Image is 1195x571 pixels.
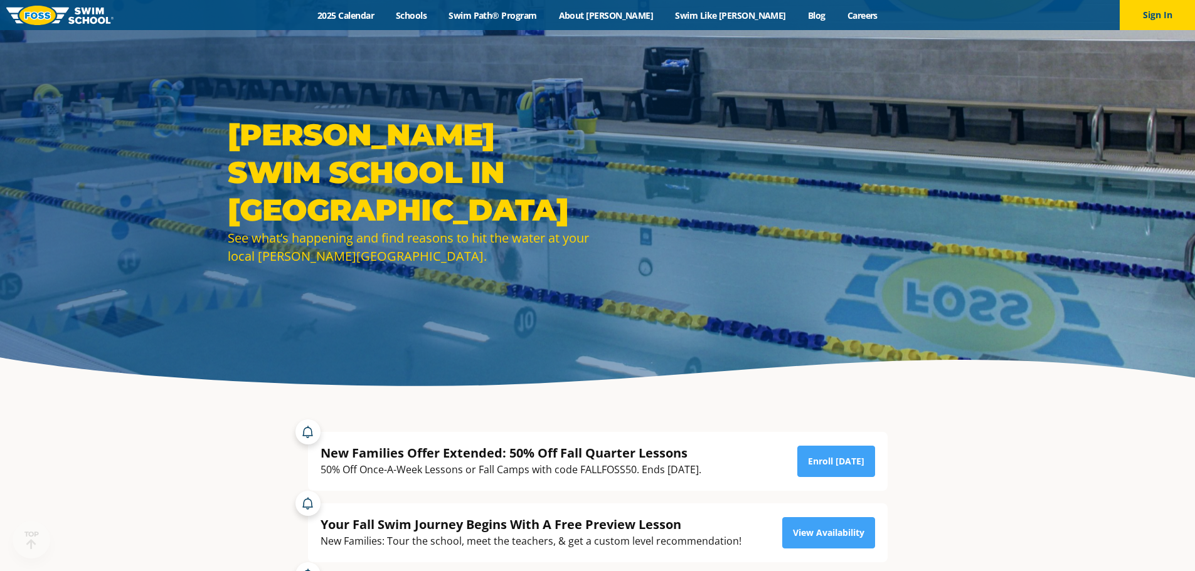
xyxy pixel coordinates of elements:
[797,9,836,21] a: Blog
[307,9,385,21] a: 2025 Calendar
[548,9,664,21] a: About [PERSON_NAME]
[797,446,875,477] a: Enroll [DATE]
[228,116,592,229] h1: [PERSON_NAME] Swim School in [GEOGRAPHIC_DATA]
[385,9,438,21] a: Schools
[782,517,875,548] a: View Availability
[228,229,592,265] div: See what’s happening and find reasons to hit the water at your local [PERSON_NAME][GEOGRAPHIC_DATA].
[6,6,114,25] img: FOSS Swim School Logo
[438,9,548,21] a: Swim Path® Program
[321,516,741,533] div: Your Fall Swim Journey Begins With A Free Preview Lesson
[321,444,701,461] div: New Families Offer Extended: 50% Off Fall Quarter Lessons
[836,9,888,21] a: Careers
[664,9,797,21] a: Swim Like [PERSON_NAME]
[24,530,39,550] div: TOP
[321,533,741,550] div: New Families: Tour the school, meet the teachers, & get a custom level recommendation!
[321,461,701,478] div: 50% Off Once-A-Week Lessons or Fall Camps with code FALLFOSS50. Ends [DATE].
